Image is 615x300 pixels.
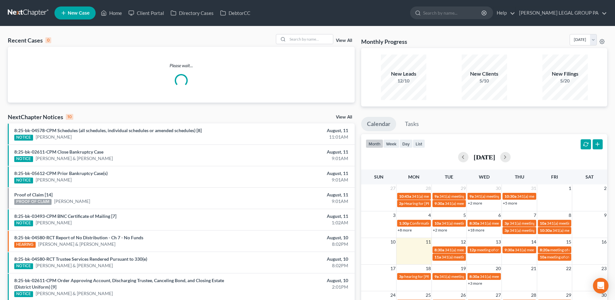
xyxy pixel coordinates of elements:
span: Sun [374,174,384,180]
span: 341(a) meeting for [PERSON_NAME] [480,221,542,226]
span: Fri [551,174,558,180]
span: 9:30a [434,201,444,206]
span: 26 [460,291,467,299]
span: hearing for [PERSON_NAME] [404,274,454,279]
span: 27 [495,291,502,299]
div: NOTICE [14,220,33,226]
span: 341(a) meeting for [PERSON_NAME] [510,221,572,226]
div: NOTICE [14,156,33,162]
a: 8:25-bk-03493-CPM BNC Certificate of Mailing [7] [14,213,116,219]
span: 11a [434,255,441,259]
a: [PERSON_NAME] & [PERSON_NAME] [36,262,113,269]
span: 8:30a [434,247,444,252]
a: View All [336,115,352,119]
a: [PERSON_NAME] [36,134,72,140]
div: NextChapter Notices [8,113,73,121]
input: Search by name... [423,7,482,19]
span: 341(a) meeting for [PERSON_NAME] [442,255,504,259]
a: [PERSON_NAME] & [PERSON_NAME] [38,241,115,247]
a: 8:25-bk-04578-CPM Schedules (all schedules, individual schedules or amended schedules) [8] [14,128,202,133]
span: Tue [445,174,453,180]
div: Open Intercom Messenger [593,278,609,294]
span: 10:45a [399,194,411,199]
span: 341(a) meeting for [PERSON_NAME] [445,201,507,206]
div: Recent Cases [8,36,51,44]
a: Directory Cases [167,7,217,19]
span: 28 [425,184,432,192]
span: 341(a) meeting for [PERSON_NAME] & [PERSON_NAME] [480,274,577,279]
span: Hearing for [PERSON_NAME] [404,201,455,206]
a: +2 more [433,228,447,232]
a: [PERSON_NAME] LEGAL GROUP PA [516,7,607,19]
div: 9:01AM [241,155,348,162]
span: 1:30p [399,221,409,226]
span: 11 [425,238,432,246]
div: 1:02AM [241,219,348,226]
span: 9a [469,194,474,199]
span: 27 [390,184,396,192]
span: 3p [504,221,509,226]
div: NOTICE [14,291,33,297]
span: 3 [392,211,396,219]
div: August, 11 [241,149,348,155]
a: [PERSON_NAME] [36,219,72,226]
span: 18 [425,265,432,272]
span: 21 [530,265,537,272]
span: 341(a) meeting for [PERSON_NAME] [439,194,502,199]
span: 341(a) meeting for [PERSON_NAME] [442,221,504,226]
span: Confirmation hearing for [PERSON_NAME] [410,221,483,226]
div: 9:01AM [241,177,348,183]
span: 5 [463,211,467,219]
span: 341(a) meeting for [PERSON_NAME] [474,194,537,199]
span: Mon [408,174,420,180]
button: day [399,139,413,148]
a: View All [336,38,352,43]
div: 2:01PM [241,284,348,290]
div: August, 11 [241,213,348,219]
span: 20 [495,265,502,272]
a: 8:25-bk-02611-CPM Order Approving Account, Discharging Trustee, Canceling Bond, and Closing Estat... [14,278,224,290]
div: August, 11 [241,170,348,177]
button: month [366,139,383,148]
a: +18 more [468,228,484,232]
h3: Monthly Progress [361,38,407,45]
a: +8 more [397,228,412,232]
span: 22 [565,265,572,272]
div: NOTICE [14,135,33,141]
span: 16 [601,238,607,246]
span: 7 [533,211,537,219]
div: New Leads [381,70,426,78]
div: August, 10 [241,277,348,284]
div: NOTICE [14,178,33,183]
span: 25 [425,291,432,299]
a: +3 more [468,281,482,286]
span: 8:30a [469,274,479,279]
span: 15 [565,238,572,246]
div: August, 11 [241,127,348,134]
span: 30 [601,291,607,299]
div: HEARING [14,242,36,248]
span: 10a [540,255,546,259]
span: 9 [603,211,607,219]
span: 28 [530,291,537,299]
span: 341(a) meeting for [PERSON_NAME] [439,274,502,279]
span: Sat [585,174,594,180]
span: 341(a) meeting for [PERSON_NAME] [412,194,474,199]
a: +5 more [503,201,517,206]
span: 341(a) meeting for [PERSON_NAME] & [PERSON_NAME] [445,247,542,252]
a: 8:25-bk-04580-RCT Report of No Distribution - Ch 7 - No Funds [14,235,143,240]
a: 8:25-bk-02611-CPM Close Bankruptcy Case [14,149,103,155]
span: 10:30a [540,228,552,233]
div: 5/20 [542,78,588,84]
span: 8 [568,211,572,219]
a: Client Portal [125,7,167,19]
span: 17 [390,265,396,272]
span: 8:20a [540,247,550,252]
div: 5/10 [462,78,507,84]
span: 341(a) meeting for [PERSON_NAME] [510,228,572,233]
a: 8:25-bk-04580-RCT Trustee Services Rendered Pursuant to 330(e) [14,256,147,262]
span: 4 [428,211,432,219]
input: Search by name... [288,34,333,44]
span: 14 [530,238,537,246]
span: 8:30a [469,221,479,226]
